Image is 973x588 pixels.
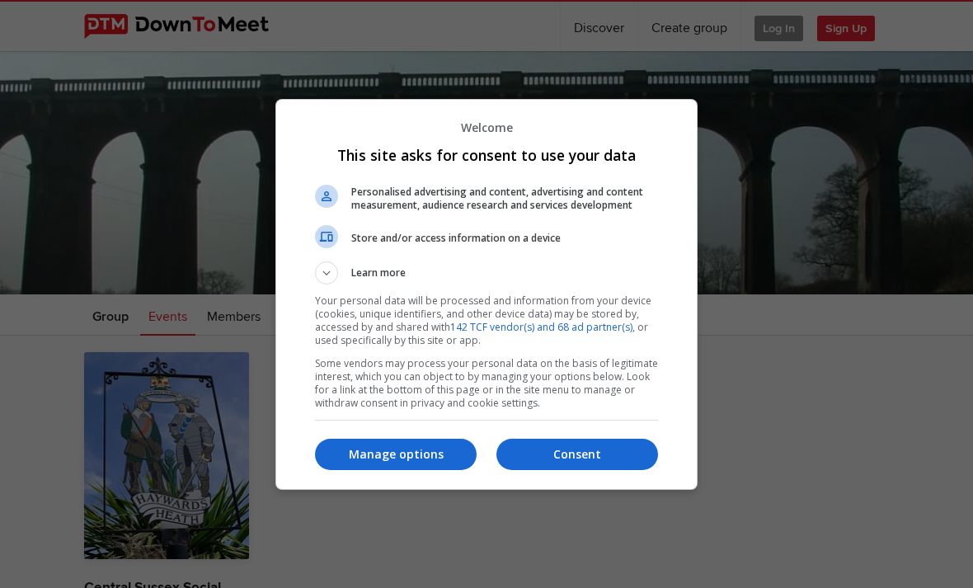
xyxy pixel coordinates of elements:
p: Consent [496,446,658,463]
a: 142 TCF vendor(s) and 68 ad partner(s) [450,320,632,334]
button: Manage options [315,439,477,470]
span: Learn more [351,266,406,285]
p: Welcome [315,120,658,135]
p: Your personal data will be processed and information from your device (cookies, unique identifier... [315,294,658,347]
button: Consent [496,439,658,470]
span: Personalised advertising and content, advertising and content measurement, audience research and ... [351,186,658,212]
p: Some vendors may process your personal data on the basis of legitimate interest, which you can ob... [315,357,658,410]
p: Manage options [315,446,477,463]
span: Store and/or access information on a device [351,232,658,245]
h1: This site asks for consent to use your data [315,145,658,165]
button: Learn more [315,261,658,285]
div: This site asks for consent to use your data [275,99,698,490]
